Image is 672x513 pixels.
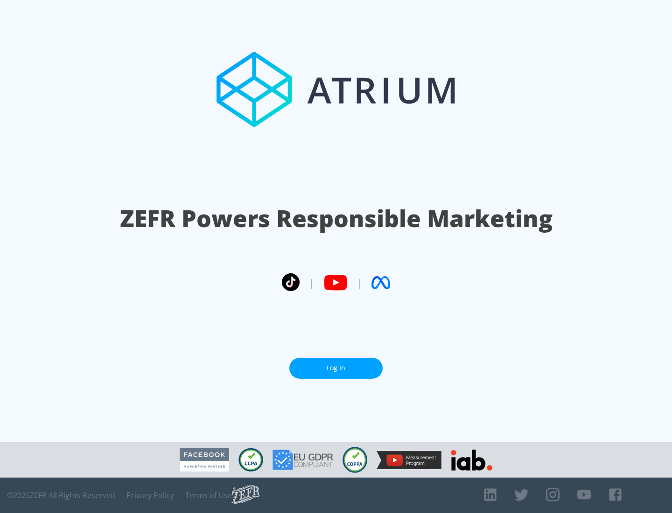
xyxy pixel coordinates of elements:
span: | [357,276,362,290]
img: GDPR Compliant [273,450,333,470]
img: YouTube Measurement Program [377,451,441,469]
a: Terms of Use [185,491,232,500]
img: CCPA Compliant [238,448,263,471]
span: | [309,276,315,290]
a: Log In [289,358,383,379]
img: COPPA Compliant [343,447,367,473]
h1: ZEFR Powers Responsible Marketing [120,202,553,235]
span: © 2025 ZEFR All Rights Reserved [7,491,115,500]
img: IAB [451,450,492,471]
img: Facebook Marketing Partner [180,448,229,472]
a: Privacy Policy [126,491,174,500]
